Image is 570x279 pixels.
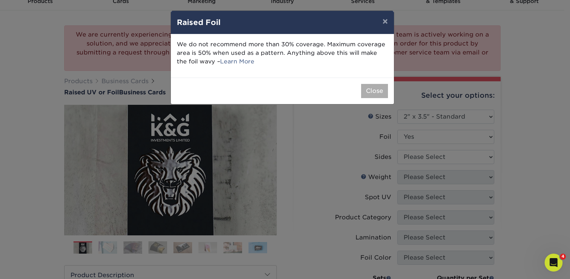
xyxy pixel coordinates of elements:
button: × [376,11,394,32]
iframe: Intercom live chat [545,254,563,272]
a: Learn More [220,58,254,65]
h4: Raised Foil [177,17,388,28]
p: We do not recommend more than 30% coverage. Maximum coverage area is 50% when used as a pattern. ... [177,40,388,66]
button: Close [361,84,388,98]
span: 4 [560,254,566,260]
